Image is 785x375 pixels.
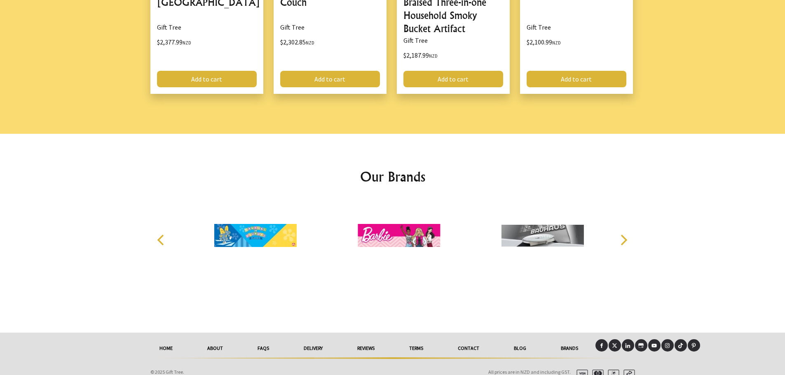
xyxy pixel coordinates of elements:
[190,339,240,357] a: About
[153,231,171,249] button: Previous
[688,339,700,352] a: Pinterest
[441,339,497,357] a: Contact
[157,71,257,87] a: Add to cart
[149,167,637,186] h2: Our Brands
[280,71,380,87] a: Add to cart
[358,205,440,266] img: Barbie
[286,339,340,357] a: delivery
[497,339,544,357] a: Blog
[527,71,626,87] a: Add to cart
[392,339,441,357] a: Terms
[595,339,608,352] a: Facebook
[501,205,584,266] img: Bauhaus Watches
[214,205,297,266] img: Bananas in Pyjamas
[240,339,286,357] a: FAQs
[544,339,595,357] a: Brands
[488,369,571,375] span: All prices are in NZD and including GST.
[150,369,184,375] span: © 2025 Gift Tree.
[142,339,190,357] a: HOME
[675,339,687,352] a: Tiktok
[340,339,392,357] a: reviews
[609,339,621,352] a: X (Twitter)
[622,339,634,352] a: LinkedIn
[403,71,503,87] a: Add to cart
[648,339,661,352] a: Youtube
[661,339,674,352] a: Instagram
[614,231,633,249] button: Next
